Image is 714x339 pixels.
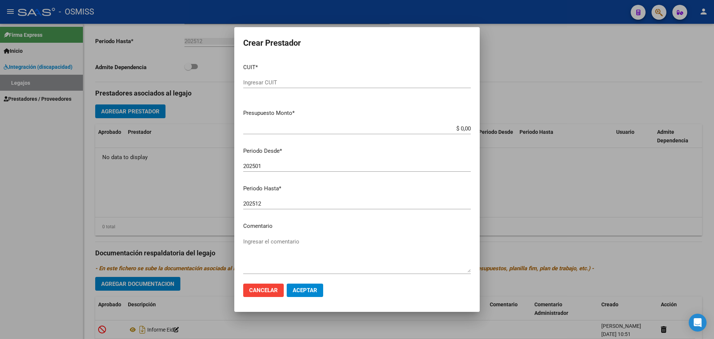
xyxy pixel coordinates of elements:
[293,287,317,294] span: Aceptar
[243,109,471,117] p: Presupuesto Monto
[243,284,284,297] button: Cancelar
[249,287,278,294] span: Cancelar
[243,36,471,50] h2: Crear Prestador
[689,314,707,332] div: Open Intercom Messenger
[243,63,471,72] p: CUIT
[243,222,471,230] p: Comentario
[287,284,323,297] button: Aceptar
[243,184,471,193] p: Periodo Hasta
[243,147,471,155] p: Periodo Desde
